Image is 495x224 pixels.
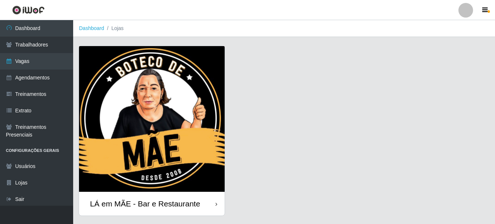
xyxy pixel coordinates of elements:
a: Dashboard [79,25,104,31]
nav: breadcrumb [73,20,495,37]
img: cardImg [79,46,225,192]
div: LÁ em MÃE - Bar e Restaurante [90,199,200,208]
a: LÁ em MÃE - Bar e Restaurante [79,46,225,216]
img: CoreUI Logo [12,5,45,15]
li: Lojas [104,25,124,32]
